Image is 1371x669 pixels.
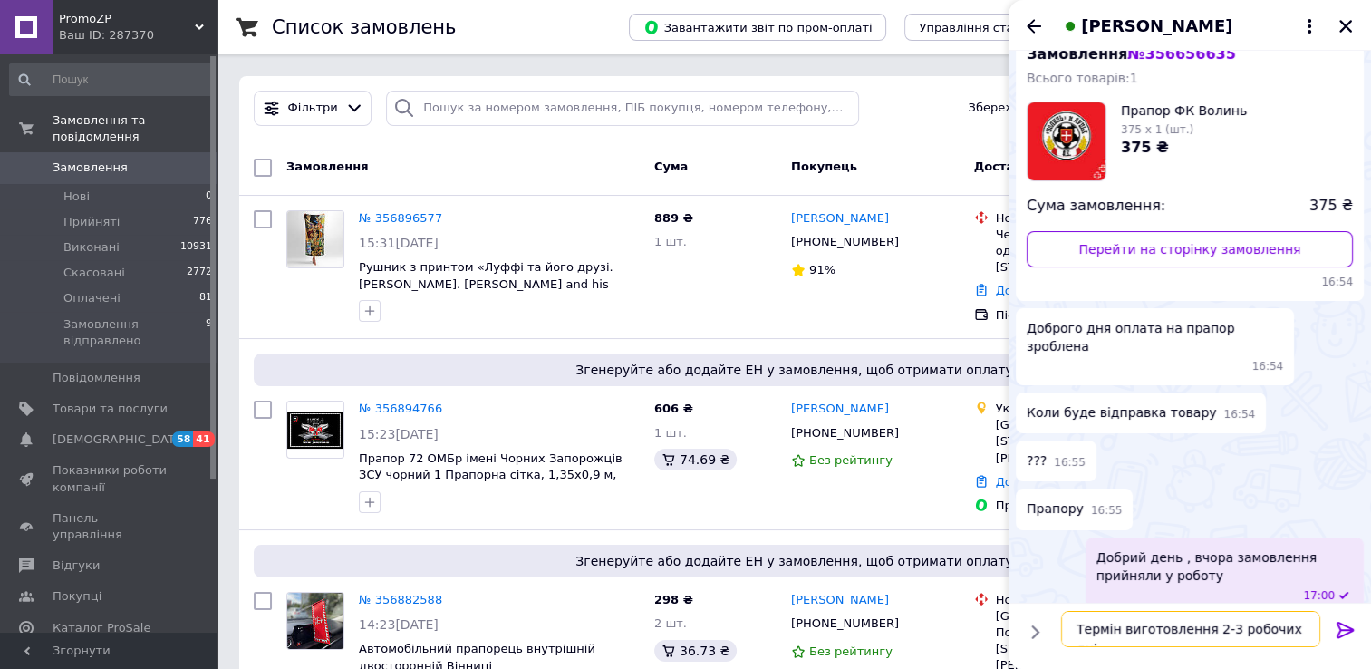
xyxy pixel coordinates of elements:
[63,316,206,349] span: Замовлення відправлено
[359,211,442,225] a: № 356896577
[1252,359,1284,374] span: 16:54 12.08.2025
[53,370,140,386] span: Повідомлення
[53,557,100,574] span: Відгуки
[359,260,613,307] a: Рушник з принтом «Луффі та його друзі. [PERSON_NAME]. [PERSON_NAME] and his friends. One Piece» 7...
[654,160,688,173] span: Cума
[53,160,128,176] span: Замовлення
[1335,15,1357,37] button: Закрити
[996,307,1179,324] div: Післяплата
[996,284,1062,297] a: Додати ЕН
[1027,71,1138,85] span: Всього товарів: 1
[1054,455,1086,470] span: 16:55 12.08.2025
[1027,403,1217,422] span: Коли буде відправка товару
[791,401,889,418] a: [PERSON_NAME]
[1121,123,1193,136] span: 375 x 1 (шт.)
[974,160,1108,173] span: Доставка та оплата
[359,593,442,606] a: № 356882588
[199,290,212,306] span: 81
[996,498,1179,514] div: Пром-оплата
[809,263,835,276] span: 91%
[359,451,623,499] a: Прапор 72 ОМБр імені Чорних Запорожців ЗСУ чорний 1 Прапорна сітка, 1,35х0,9 м, Люверси (2 шт.)
[59,27,217,44] div: Ваш ID: 287370
[787,230,903,254] div: [PHONE_NUMBER]
[261,361,1328,379] span: Згенеруйте або додайте ЕН у замовлення, щоб отримати оплату
[63,290,121,306] span: Оплачені
[359,427,439,441] span: 15:23[DATE]
[286,210,344,268] a: Фото товару
[1096,548,1353,585] span: Добрий день , вчора замовлення прийняли у роботу
[791,592,889,609] a: [PERSON_NAME]
[359,402,442,415] a: № 356894766
[1027,231,1353,267] a: Перейти на сторінку замовлення
[193,431,214,447] span: 41
[63,214,120,230] span: Прийняті
[1059,15,1320,38] button: [PERSON_NAME]
[1061,611,1320,647] textarea: Термін виготовлення 2-3 робочих дні
[286,160,368,173] span: Замовлення
[53,620,150,636] span: Каталог ProSale
[286,592,344,650] a: Фото товару
[59,11,195,27] span: PromoZP
[1081,15,1232,38] span: [PERSON_NAME]
[63,265,125,281] span: Скасовані
[63,239,120,256] span: Виконані
[791,210,889,228] a: [PERSON_NAME]
[287,211,343,267] img: Фото товару
[654,402,693,415] span: 606 ₴
[63,189,90,205] span: Нові
[359,236,439,250] span: 15:31[DATE]
[1027,196,1165,217] span: Сума замовлення:
[629,14,886,41] button: Завантажити звіт по пром-оплаті
[287,412,343,449] img: Фото товару
[53,401,168,417] span: Товари та послуги
[53,112,217,145] span: Замовлення та повідомлення
[386,91,858,126] input: Пошук за номером замовлення, ПІБ покупця, номером телефону, Email, номером накладної
[1224,407,1256,422] span: 16:54 12.08.2025
[1027,451,1047,470] span: ???
[206,316,212,349] span: 9
[1027,319,1283,355] span: Доброго дня оплата на прапор зроблена
[996,592,1179,608] div: Нова Пошта
[180,239,212,256] span: 10931
[187,265,212,281] span: 2772
[9,63,214,96] input: Пошук
[1121,102,1247,120] span: Прапор ФК Волинь
[809,645,893,658] span: Без рейтингу
[172,431,193,447] span: 58
[359,617,439,632] span: 14:23[DATE]
[809,453,893,467] span: Без рейтингу
[654,235,687,248] span: 1 шт.
[288,100,338,117] span: Фільтри
[286,401,344,459] a: Фото товару
[193,214,212,230] span: 776
[787,612,903,635] div: [PHONE_NUMBER]
[654,211,693,225] span: 889 ₴
[904,14,1072,41] button: Управління статусами
[1023,15,1045,37] button: Назад
[1027,45,1236,63] span: Замовлення
[53,510,168,543] span: Панель управління
[53,431,187,448] span: [DEMOGRAPHIC_DATA]
[1309,196,1353,217] span: 375 ₴
[1127,45,1235,63] span: № 356656635
[968,100,1091,117] span: Збережені фільтри:
[1027,275,1353,290] span: 16:54 12.08.2025
[996,417,1179,467] div: [GEOGRAPHIC_DATA], [STREET_ADDRESS] [PERSON_NAME], 288
[654,616,687,630] span: 2 шт.
[1028,102,1105,180] img: 1898981562_w160_h160_prapor-fk-volin.jpg
[1121,139,1169,156] span: 375 ₴
[996,475,1062,489] a: Додати ЕН
[654,426,687,440] span: 1 шт.
[206,189,212,205] span: 0
[53,588,101,605] span: Покупці
[791,160,857,173] span: Покупець
[996,210,1179,227] div: Нова Пошта
[1027,499,1084,519] span: Прапору
[643,19,872,35] span: Завантажити звіт по пром-оплаті
[287,593,343,649] img: Фото товару
[996,227,1179,276] div: Чернігів, №19 (до 30 кг на одне місце): вул. [STREET_ADDRESS]
[1091,503,1123,519] span: 16:55 12.08.2025
[787,422,903,445] div: [PHONE_NUMBER]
